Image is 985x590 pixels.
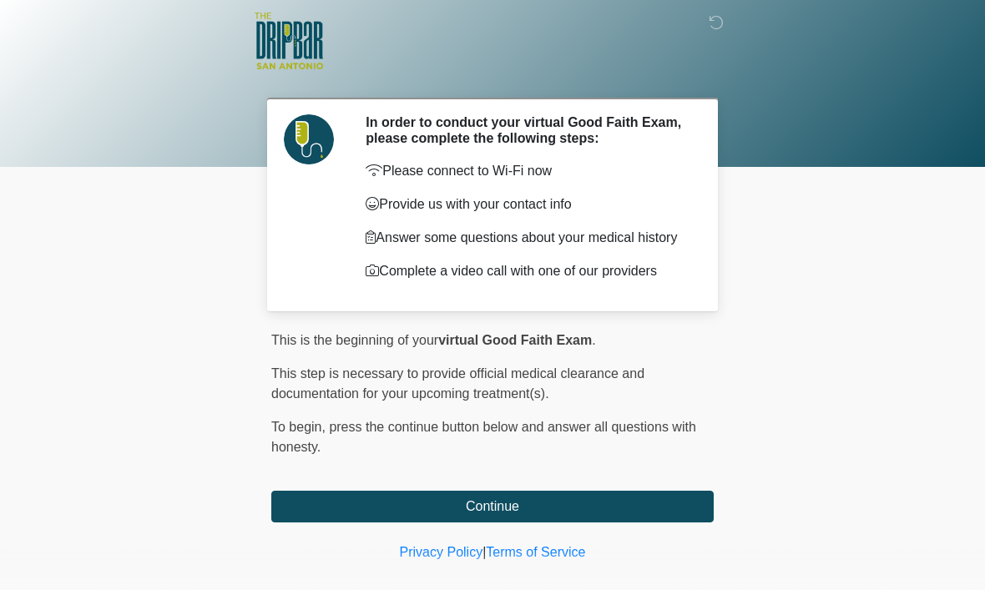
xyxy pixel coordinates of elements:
[400,545,483,559] a: Privacy Policy
[271,366,644,401] span: This step is necessary to provide official medical clearance and documentation for your upcoming ...
[366,194,689,214] p: Provide us with your contact info
[486,545,585,559] a: Terms of Service
[482,545,486,559] a: |
[284,114,334,164] img: Agent Avatar
[366,228,689,248] p: Answer some questions about your medical history
[255,13,323,71] img: The DRIPBaR - San Antonio Fossil Creek Logo
[438,333,592,347] strong: virtual Good Faith Exam
[271,420,696,454] span: press the continue button below and answer all questions with honesty.
[271,420,329,434] span: To begin,
[366,114,689,146] h2: In order to conduct your virtual Good Faith Exam, please complete the following steps:
[366,161,689,181] p: Please connect to Wi-Fi now
[271,333,438,347] span: This is the beginning of your
[366,261,689,281] p: Complete a video call with one of our providers
[592,333,595,347] span: .
[271,491,714,522] button: Continue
